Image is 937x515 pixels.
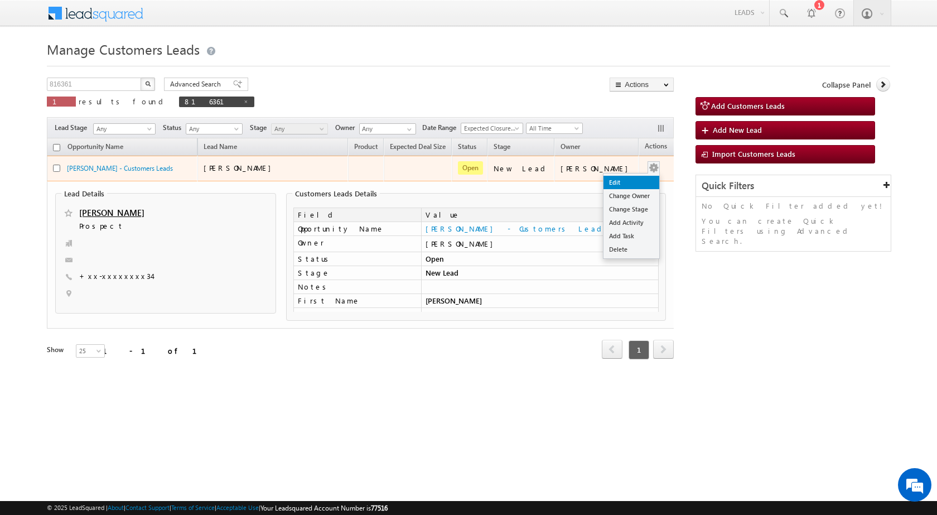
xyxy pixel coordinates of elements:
[76,344,105,358] a: 25
[125,504,170,511] a: Contact Support
[271,123,328,134] a: Any
[79,97,167,106] span: results found
[152,344,202,359] em: Start Chat
[702,216,885,246] p: You can create Quick Filters using Advanced Search.
[426,239,654,249] div: [PERSON_NAME]
[79,271,152,282] span: +xx-xxxxxxxx34
[61,189,107,198] legend: Lead Details
[712,149,795,158] span: Import Customers Leads
[461,123,519,133] span: Expected Closure Date
[603,243,659,256] a: Delete
[47,40,200,58] span: Manage Customers Leads
[639,140,673,155] span: Actions
[401,124,415,135] a: Show All Items
[603,216,659,229] a: Add Activity
[47,345,67,355] div: Show
[293,222,421,236] td: Opportunity Name
[272,124,325,134] span: Any
[458,161,483,175] span: Open
[629,340,649,359] span: 1
[52,97,70,106] span: 1
[603,203,659,216] a: Change Stage
[602,341,622,359] a: prev
[79,221,214,232] span: Prospect
[293,266,421,280] td: Stage
[335,123,359,133] span: Owner
[422,123,461,133] span: Date Range
[15,103,204,334] textarea: Type your message and hit 'Enter'
[603,189,659,203] a: Change Owner
[47,503,388,513] span: © 2025 LeadSquared | | | | |
[103,344,210,357] div: 1 - 1 of 1
[488,141,516,155] a: Stage
[603,229,659,243] a: Add Task
[183,6,210,32] div: Minimize live chat window
[822,80,871,90] span: Collapse Panel
[602,340,622,359] span: prev
[426,224,614,233] a: [PERSON_NAME] - Customers Leads
[53,144,60,151] input: Check all records
[62,141,129,155] a: Opportunity Name
[250,123,271,133] span: Stage
[293,308,421,322] td: Opportunity ID
[19,59,47,73] img: d_60004797649_company_0_60004797649
[260,504,388,512] span: Your Leadsquared Account Number is
[170,79,224,89] span: Advanced Search
[713,125,762,134] span: Add New Lead
[494,163,549,174] div: New Lead
[421,308,659,322] td: 816361
[67,164,173,172] a: [PERSON_NAME] - Customers Leads
[421,266,659,280] td: New Lead
[293,208,421,222] td: Field
[653,341,674,359] a: next
[293,236,421,252] td: Owner
[186,123,243,134] a: Any
[292,189,380,198] legend: Customers Leads Details
[186,124,239,134] span: Any
[494,142,510,151] span: Stage
[561,163,634,174] div: [PERSON_NAME]
[653,340,674,359] span: next
[216,504,259,511] a: Acceptable Use
[171,504,215,511] a: Terms of Service
[371,504,388,512] span: 77516
[185,97,238,106] span: 816361
[293,294,421,308] td: First Name
[452,141,482,155] a: Status
[696,175,891,197] div: Quick Filters
[421,294,659,308] td: [PERSON_NAME]
[198,141,243,155] span: Lead Name
[163,123,186,133] span: Status
[421,208,659,222] td: Value
[293,280,421,294] td: Notes
[94,124,152,134] span: Any
[55,123,91,133] span: Lead Stage
[76,346,106,356] span: 25
[67,142,123,151] span: Opportunity Name
[79,207,144,218] a: [PERSON_NAME]
[527,123,579,133] span: All Time
[561,142,580,151] span: Owner
[145,81,151,86] img: Search
[421,252,659,266] td: Open
[204,163,277,172] span: [PERSON_NAME]
[108,504,124,511] a: About
[93,123,156,134] a: Any
[610,78,674,92] button: Actions
[390,142,446,151] span: Expected Deal Size
[384,141,451,155] a: Expected Deal Size
[711,101,785,110] span: Add Customers Leads
[354,142,378,151] span: Product
[603,176,659,189] a: Edit
[526,123,583,134] a: All Time
[702,201,885,211] p: No Quick Filter added yet!
[293,252,421,266] td: Status
[461,123,523,134] a: Expected Closure Date
[58,59,187,73] div: Chat with us now
[359,123,416,134] input: Type to Search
